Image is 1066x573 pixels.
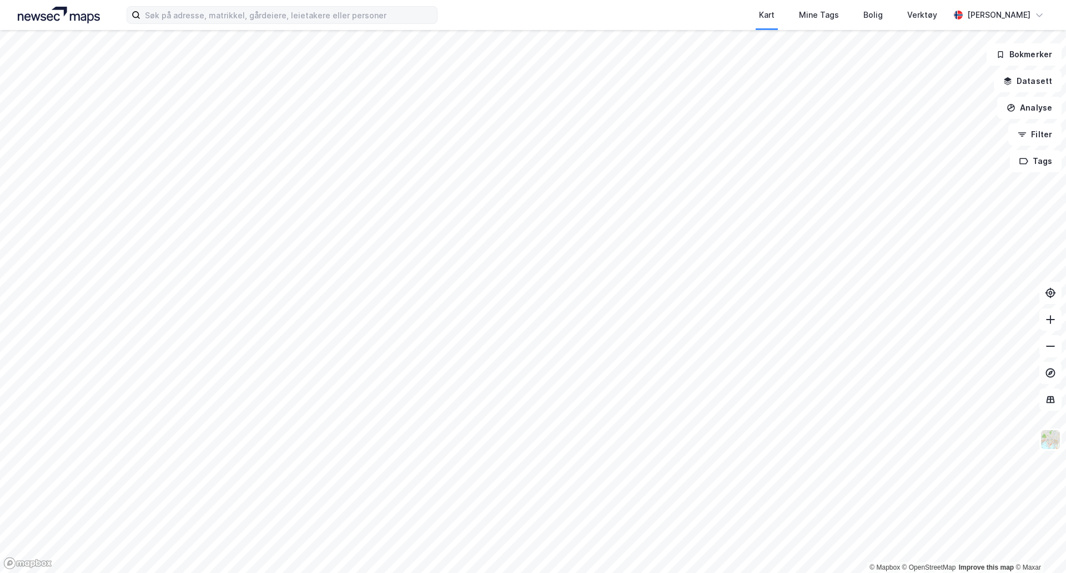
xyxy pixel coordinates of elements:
[1040,429,1061,450] img: Z
[902,564,956,571] a: OpenStreetMap
[959,564,1014,571] a: Improve this map
[987,43,1062,66] button: Bokmerker
[3,557,52,570] a: Mapbox homepage
[997,97,1062,119] button: Analyse
[994,70,1062,92] button: Datasett
[967,8,1030,22] div: [PERSON_NAME]
[759,8,775,22] div: Kart
[907,8,937,22] div: Verktøy
[140,7,437,23] input: Søk på adresse, matrikkel, gårdeiere, leietakere eller personer
[1010,150,1062,172] button: Tags
[799,8,839,22] div: Mine Tags
[869,564,900,571] a: Mapbox
[1010,520,1066,573] iframe: Chat Widget
[1010,520,1066,573] div: Kontrollprogram for chat
[1008,123,1062,146] button: Filter
[863,8,883,22] div: Bolig
[18,7,100,23] img: logo.a4113a55bc3d86da70a041830d287a7e.svg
